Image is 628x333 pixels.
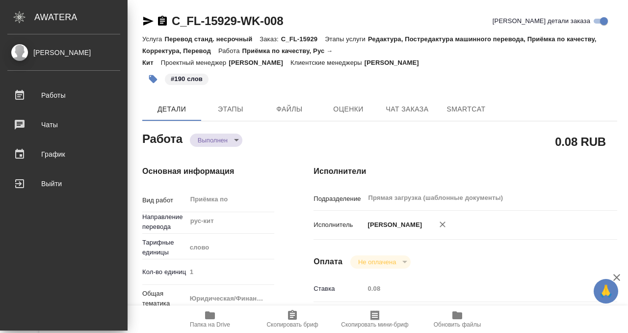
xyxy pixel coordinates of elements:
span: Детали [148,103,195,115]
p: Редактура, Постредактура машинного перевода, Приёмка по качеству, Корректура, Перевод [142,35,597,55]
div: Выполнен [350,255,411,269]
div: Юридическая/Финансовая [186,290,275,307]
a: C_FL-15929-WK-008 [172,14,283,28]
span: Обновить файлы [434,321,481,328]
input: Пустое поле [186,265,275,279]
p: Проектный менеджер [161,59,229,66]
p: Этапы услуги [325,35,368,43]
button: Обновить файлы [416,305,498,333]
p: Тарифные единицы [142,238,186,257]
p: Заказ: [260,35,281,43]
span: Скопировать мини-бриф [341,321,408,328]
div: График [7,147,120,162]
button: Добавить тэг [142,68,164,90]
div: Выполнен [190,134,242,147]
span: Папка на Drive [190,321,230,328]
p: #190 слов [171,74,203,84]
span: Чат заказа [384,103,431,115]
p: Кол-во единиц [142,267,186,277]
h4: Оплата [314,256,342,268]
p: [PERSON_NAME] [229,59,290,66]
span: [PERSON_NAME] детали заказа [493,16,590,26]
input: Пустое поле [364,281,592,296]
div: Работы [7,88,120,103]
div: AWATERA [34,7,128,27]
p: Общая тематика [142,289,186,308]
p: Работа [218,47,242,55]
button: Не оплачена [355,258,399,266]
p: C_FL-15929 [281,35,325,43]
button: Скопировать ссылку [157,15,168,27]
h2: Работа [142,129,183,147]
div: Чаты [7,117,120,132]
span: Этапы [207,103,254,115]
a: Работы [2,83,125,108]
a: Чаты [2,112,125,137]
span: SmartCat [443,103,490,115]
button: Удалить исполнителя [432,214,453,235]
a: График [2,142,125,166]
p: Ставка [314,284,364,294]
p: [PERSON_NAME] [365,59,426,66]
span: Оценки [325,103,372,115]
div: Выйти [7,176,120,191]
span: 190 слов [164,74,209,83]
button: Папка на Drive [169,305,251,333]
div: [PERSON_NAME] [7,47,120,58]
p: Исполнитель [314,220,364,230]
p: Направление перевода [142,212,186,232]
p: Перевод станд. несрочный [164,35,260,43]
p: Клиентские менеджеры [290,59,365,66]
p: Вид работ [142,195,186,205]
button: Скопировать ссылку для ЯМессенджера [142,15,154,27]
span: 🙏 [598,281,614,302]
span: Файлы [266,103,313,115]
a: Выйти [2,171,125,196]
button: 🙏 [594,279,618,304]
h2: 0.08 RUB [555,133,606,150]
p: Подразделение [314,194,364,204]
h4: Основная информация [142,166,274,177]
span: Скопировать бриф [266,321,318,328]
button: Скопировать мини-бриф [334,305,416,333]
div: слово [186,239,275,256]
button: Выполнен [195,136,231,144]
p: [PERSON_NAME] [364,220,422,230]
p: Услуга [142,35,164,43]
h4: Исполнители [314,166,617,177]
button: Скопировать бриф [251,305,334,333]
